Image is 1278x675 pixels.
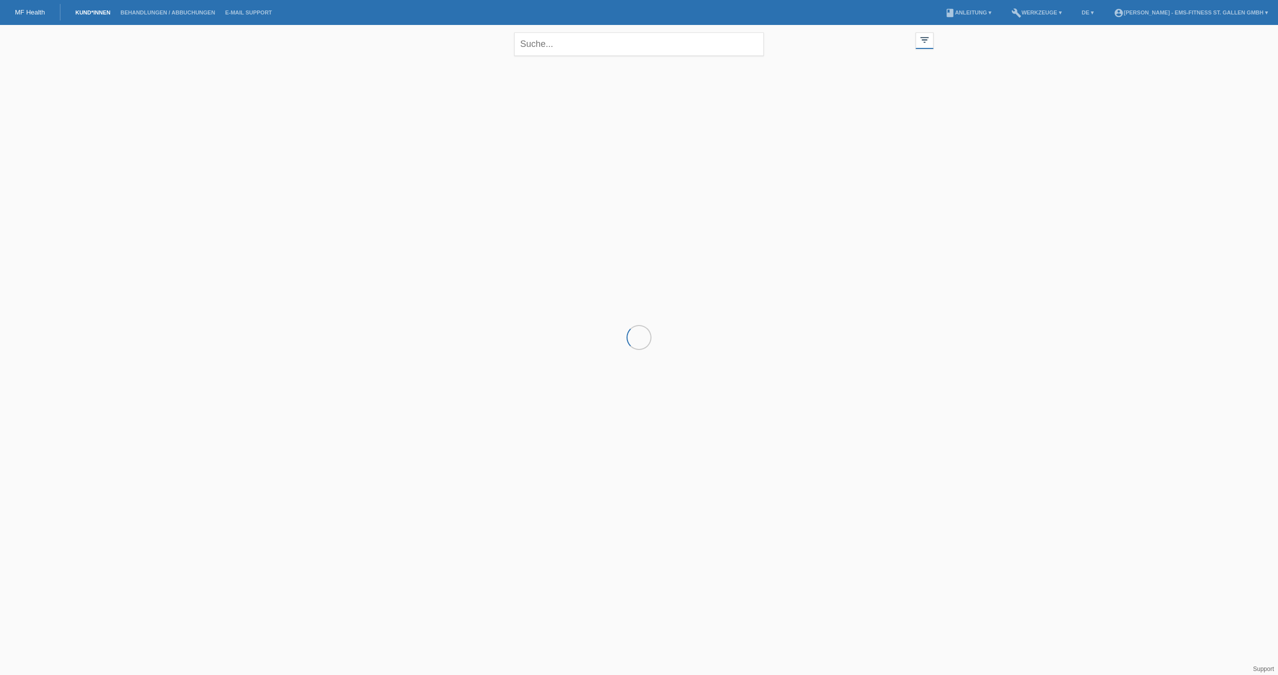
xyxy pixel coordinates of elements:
i: account_circle [1114,8,1124,18]
a: buildWerkzeuge ▾ [1006,9,1067,15]
i: build [1011,8,1021,18]
a: Behandlungen / Abbuchungen [115,9,220,15]
input: Suche... [514,32,764,56]
a: MF Health [15,8,45,16]
a: account_circle[PERSON_NAME] - EMS-Fitness St. Gallen GmbH ▾ [1109,9,1273,15]
a: bookAnleitung ▾ [940,9,996,15]
i: filter_list [919,34,930,45]
a: DE ▾ [1077,9,1099,15]
a: E-Mail Support [220,9,277,15]
a: Kund*innen [70,9,115,15]
a: Support [1253,666,1274,673]
i: book [945,8,955,18]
